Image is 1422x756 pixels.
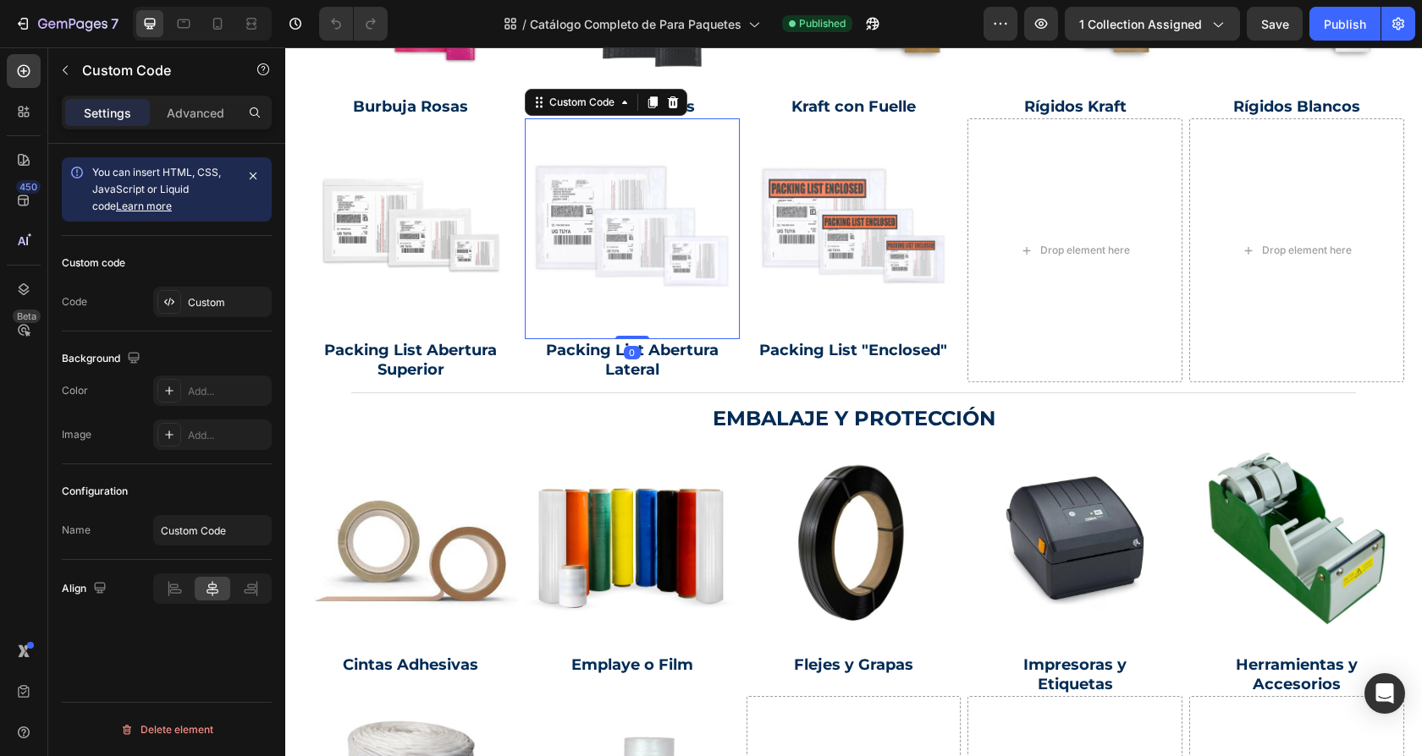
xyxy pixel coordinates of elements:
[62,484,128,499] div: Configuration
[167,104,224,122] p: Advanced
[737,48,843,71] a: Rígidos Kraft
[188,295,267,310] div: Custom
[736,606,843,649] a: Impresoras yEtiquetas
[56,606,195,629] a: Cintas Adhesivas
[1247,7,1303,41] button: Save
[755,196,845,210] div: Drop element here
[111,14,118,34] p: 7
[319,7,388,41] div: Undo/Redo
[1079,15,1202,33] span: 1 collection assigned
[904,606,1119,649] a: Herramientas y Accesorios
[120,720,213,740] div: Delete element
[738,608,841,648] p: Impresoras y Etiquetas
[92,166,221,212] span: You can insert HTML, CSS, JavaScript or Liquid code
[62,255,125,271] div: Custom code
[19,386,234,600] img: colección de cintas adhesivas industriales de para paquetes
[504,48,632,71] a: Kraft con Fuelle
[62,294,87,310] div: Code
[241,293,453,333] p: Packing List Abertura Lateral
[946,48,1077,71] a: Rígidos Blancos
[474,293,662,313] p: Packing List "Enclosed"
[799,16,846,31] span: Published
[1065,7,1240,41] button: 1 collection assigned
[240,386,455,600] img: colección de rollos film, envoltura y strech de para paquetes
[904,386,1119,600] img: colección de herramientas y accesorios para empaque y embalaje de para paquetes
[62,716,272,743] button: Delete element
[286,608,408,627] p: Emplaye o Film
[84,104,131,122] p: Settings
[19,292,234,335] a: Packing List Abertura Superior
[188,384,267,399] div: Add...
[7,7,126,41] button: 7
[62,578,110,600] div: Align
[530,15,741,33] span: Catálogo Completo de Para Paquetes
[739,50,841,69] p: Rígidos Kraft
[1261,17,1289,31] span: Save
[62,427,91,442] div: Image
[472,292,664,315] a: Packing List "Enclosed"
[19,71,234,286] img: colección de sobres packing list transparentes sobre canguro para envíos para paquetes
[906,608,1117,648] p: Herramientas y Accesorios
[948,50,1075,69] p: Rígidos Blancos
[10,356,1127,386] h2: EMBALAJE Y PROTECCIÓN
[285,47,1422,756] iframe: Design area
[188,428,267,443] div: Add...
[1364,673,1405,714] div: Open Intercom Messenger
[509,608,628,627] p: Flejes y Grapas
[507,606,630,629] a: Flejes y Grapas
[1309,7,1381,41] button: Publish
[62,383,88,398] div: Color
[62,523,91,538] div: Name
[522,15,526,33] span: /
[82,60,226,80] p: Custom Code
[461,386,676,600] img: colección de flejes y grapas para envío de para paquetes
[339,299,355,312] div: 0
[116,200,172,212] a: Learn more
[284,606,410,629] a: Emplaye o Film
[1324,15,1366,33] div: Publish
[62,348,144,370] div: Background
[461,71,676,286] img: colección de sobres packing lists enclosed para paquetes
[977,196,1066,210] div: Drop element here
[20,293,232,333] p: Packing List Abertura Superior
[261,47,333,63] div: Custom Code
[13,310,41,323] div: Beta
[16,180,41,194] div: 450
[58,608,193,627] p: Cintas Adhesivas
[682,386,897,600] img: colección de impresoras y etiquetas de para paquetes
[506,50,631,69] p: Kraft con Fuelle
[234,66,460,291] img: colección de sobres packing list con apertura lateral para paquetes
[240,292,455,335] a: Packing List Abertura Lateral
